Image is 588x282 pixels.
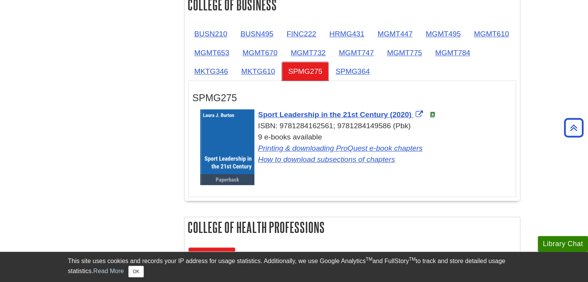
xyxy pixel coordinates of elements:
[188,62,234,81] a: MKTG346
[200,121,512,132] div: ISBN: 9781284162561; 9781284149586 (Pbk)
[381,43,428,62] a: MGMT775
[193,92,512,104] h3: SPMG275
[429,247,476,266] a: HHCM312
[429,112,436,118] img: e-Book
[323,24,371,43] a: HRMG431
[188,43,236,62] a: MGMT653
[93,268,124,274] a: Read More
[258,155,395,163] a: Link opens in new window
[258,110,425,119] a: Link opens in new window
[236,247,284,266] a: HCMG730
[280,24,322,43] a: FINC222
[468,24,515,43] a: MGMT610
[235,62,281,81] a: MKTG610
[200,109,254,185] img: Cover Art
[200,132,512,165] div: 9 e-books available
[419,24,467,43] a: MGMT495
[184,217,520,238] h2: College of Health Professions
[332,43,380,62] a: MGMT747
[538,236,588,252] button: Library Chat
[366,257,372,262] sup: TM
[285,43,332,62] a: MGMT732
[68,257,520,277] div: This site uses cookies and records your IP address for usage statistics. Additionally, we use Goo...
[282,62,329,81] a: SPMG275
[332,247,380,266] a: HCMG750
[128,266,143,277] button: Close
[409,257,416,262] sup: TM
[372,24,419,43] a: MGMT447
[258,110,412,119] span: Sport Leadership in the 21st Century (2020)
[258,144,423,152] a: Link opens in new window
[429,43,477,62] a: MGMT784
[285,247,332,266] a: HCMG745
[561,122,586,133] a: Back to Top
[188,24,233,43] a: BUSN210
[236,43,284,62] a: MGMT670
[234,24,280,43] a: BUSN495
[188,247,236,266] a: HCMG630
[381,247,428,266] a: HHCM311
[329,62,376,81] a: SPMG364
